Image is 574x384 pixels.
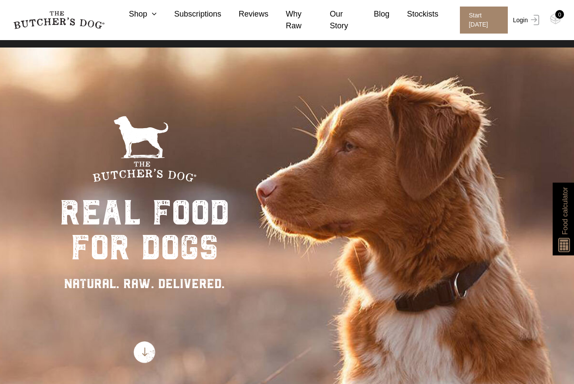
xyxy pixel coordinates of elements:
[560,187,570,234] span: Food calculator
[555,10,564,19] div: 0
[312,8,356,32] a: Our Story
[221,8,268,20] a: Reviews
[111,8,157,20] a: Shop
[511,7,539,34] a: Login
[268,8,312,32] a: Why Raw
[60,274,230,293] div: NATURAL. RAW. DELIVERED.
[460,7,507,34] span: Start [DATE]
[389,8,438,20] a: Stockists
[356,8,389,20] a: Blog
[60,195,230,265] div: real food for dogs
[157,8,221,20] a: Subscriptions
[550,13,561,24] img: TBD_Cart-Empty.png
[451,7,510,34] a: Start [DATE]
